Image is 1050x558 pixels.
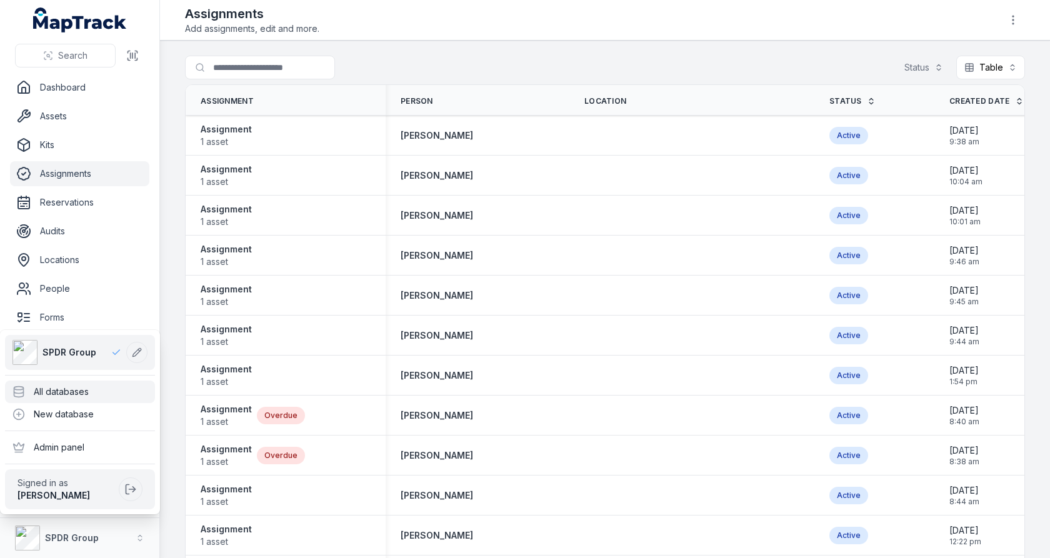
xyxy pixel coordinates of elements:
span: SPDR Group [42,346,96,359]
strong: SPDR Group [45,532,99,543]
div: New database [5,403,155,426]
span: Signed in as [17,477,114,489]
div: Admin panel [5,436,155,459]
div: All databases [5,381,155,403]
strong: [PERSON_NAME] [17,490,90,501]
